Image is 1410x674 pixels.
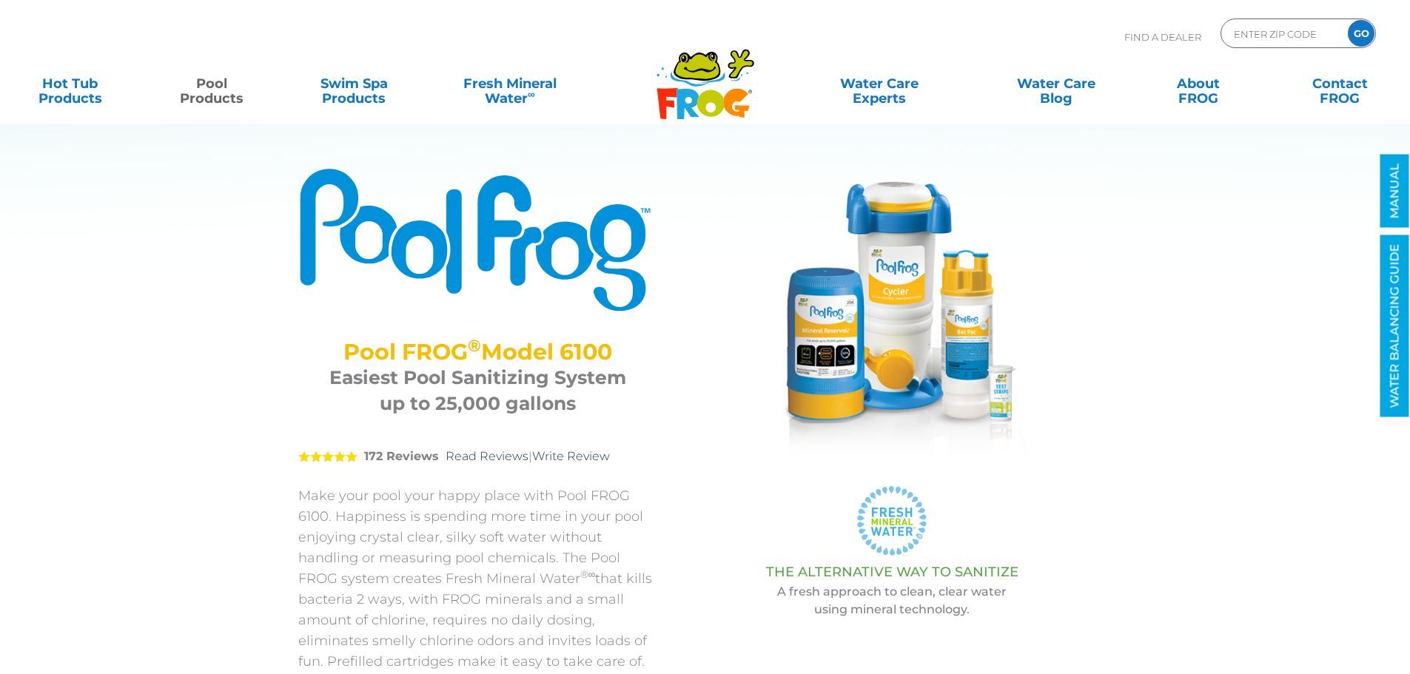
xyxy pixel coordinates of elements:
[298,166,657,313] img: Product Logo
[157,69,267,98] a: PoolProducts
[446,449,528,463] a: Read Reviews
[1001,69,1111,98] a: Water CareBlog
[580,568,596,580] sup: ®∞
[440,69,579,98] a: Fresh MineralWater∞
[299,69,409,98] a: Swim SpaProducts
[364,449,439,463] strong: 172 Reviews
[528,88,535,100] sup: ∞
[1348,20,1374,47] input: GO
[317,365,639,417] h3: Easiest Pool Sanitizing System up to 25,000 gallons
[298,451,357,462] span: 5
[1285,69,1395,98] a: ContactFROG
[694,583,1090,619] p: A fresh approach to clean, clear water using mineral technology.
[532,449,610,463] a: Write Review
[694,565,1090,579] h3: THE ALTERNATIVE WAY TO SANITIZE
[790,69,969,98] a: Water CareExperts
[1380,155,1409,228] a: MANUAL
[1124,18,1201,55] p: Find A Dealer
[317,339,639,365] h2: Pool FROG Model 6100
[648,30,762,120] img: Frog Products Logo
[15,69,125,98] a: Hot TubProducts
[1380,235,1409,417] a: WATER BALANCING GUIDE
[1143,69,1253,98] a: AboutFROG
[298,428,657,485] div: |
[468,335,481,356] sup: ®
